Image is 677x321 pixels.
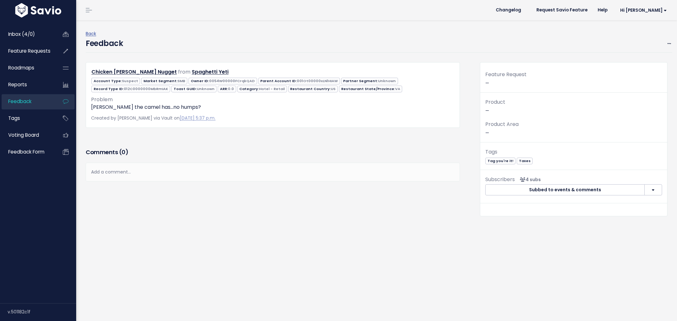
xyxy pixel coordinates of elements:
[395,86,400,91] span: VA
[2,77,53,92] a: Reports
[485,158,515,164] span: Tag you're it!
[177,78,185,83] span: SMB
[91,68,177,75] a: Chicken [PERSON_NAME] Nugget
[86,163,460,181] div: Add a comment...
[485,98,505,106] span: Product
[2,61,53,75] a: Roadmaps
[228,86,234,91] span: 0.0
[8,132,39,138] span: Voting Board
[2,94,53,109] a: Feedback
[480,70,667,93] div: —
[378,78,396,83] span: Unknown
[8,98,31,105] span: Feedback
[91,115,216,121] span: Created by [PERSON_NAME] via Vault on
[8,64,34,71] span: Roadmaps
[178,68,190,75] span: from
[91,86,170,92] span: Record Type ID:
[86,30,96,37] a: Back
[122,148,125,156] span: 0
[593,5,613,15] a: Help
[192,68,229,75] a: Spaghetti Yeti
[122,78,138,83] span: Suspect
[91,96,113,103] span: Problem
[258,78,340,84] span: Parent Account ID:
[485,184,645,196] button: Subbed to events & comments
[485,98,662,115] p: —
[86,148,460,157] h3: Comments ( )
[341,78,398,84] span: Partner Segment:
[124,86,168,91] span: 012C0000000MbRmIAK
[485,157,515,164] a: Tag you're it!
[2,27,53,42] a: Inbox (4/0)
[485,71,527,78] span: Feature Request
[2,145,53,159] a: Feedback form
[189,78,257,84] span: Owner ID:
[613,5,672,15] a: Hi [PERSON_NAME]
[531,5,593,15] a: Request Savio Feature
[8,148,44,155] span: Feedback form
[2,44,53,58] a: Feature Requests
[485,176,515,183] span: Subscribers
[8,81,27,88] span: Reports
[485,121,519,128] span: Product Area
[91,103,455,111] p: [PERSON_NAME] the camel has...no humps?
[496,8,521,12] span: Changelog
[2,128,53,142] a: Voting Board
[86,38,123,49] h4: Feedback
[259,86,285,91] span: Hotel - Retail
[141,78,187,84] span: Market Segment:
[171,86,216,92] span: Toast GUID:
[288,86,338,92] span: Restaurant Country:
[14,3,63,17] img: logo-white.9d6f32f41409.svg
[180,115,216,121] a: [DATE] 5:37 p.m.
[218,86,236,92] span: ARR:
[485,148,497,155] span: Tags
[209,78,255,83] span: 0054W00000FCrqkQAD
[620,8,667,13] span: Hi [PERSON_NAME]
[237,86,287,92] span: Category:
[197,86,215,91] span: Unknown
[517,157,533,164] a: Taxes
[8,304,76,320] div: v.501182c1f
[8,115,20,121] span: Tags
[2,111,53,126] a: Tags
[517,158,533,164] span: Taxes
[331,86,335,91] span: US
[517,176,541,183] span: <p><strong>Subscribers</strong><br><br> - Frank Peleato<br> - Casey Eldridge<br> - Beau Butler<br...
[8,48,50,54] span: Feature Requests
[339,86,402,92] span: Restaurant State/Province:
[485,120,662,137] p: —
[91,78,140,84] span: Account Type:
[8,31,35,37] span: Inbox (4/0)
[297,78,338,83] span: 001Ot00000xLN1HIAW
